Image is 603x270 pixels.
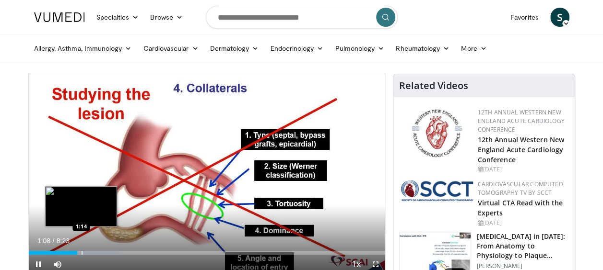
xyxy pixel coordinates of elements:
a: Browse [144,8,189,27]
a: Favorites [505,8,544,27]
h3: [MEDICAL_DATA] in [DATE]: From Anatomy to Physiology to Plaque Burden and … [477,232,569,260]
span: / [53,237,55,245]
span: 8:23 [57,237,70,245]
a: Specialties [91,8,145,27]
a: S [550,8,569,27]
div: [DATE] [478,165,567,174]
a: Cardiovascular [137,39,204,58]
img: VuMedi Logo [34,12,85,22]
a: More [455,39,492,58]
img: 51a70120-4f25-49cc-93a4-67582377e75f.png.150x105_q85_autocrop_double_scale_upscale_version-0.2.png [401,180,473,201]
p: [PERSON_NAME] [477,262,569,270]
a: 12th Annual Western New England Acute Cardiology Conference [478,108,565,134]
div: [DATE] [478,219,567,227]
input: Search topics, interventions [206,6,398,29]
div: Progress Bar [29,251,385,255]
h4: Related Videos [399,80,468,91]
span: 1:08 [37,237,50,245]
a: Endocrinology [264,39,329,58]
a: Virtual CTA Read with the Experts [478,198,563,217]
a: Allergy, Asthma, Immunology [28,39,138,58]
a: Dermatology [204,39,265,58]
a: Rheumatology [390,39,455,58]
img: image.jpeg [45,186,117,226]
a: Cardiovascular Computed Tomography TV by SCCT [478,180,563,197]
a: 12th Annual Western New England Acute Cardiology Conference [478,135,564,164]
img: 0954f259-7907-4053-a817-32a96463ecc8.png.150x105_q85_autocrop_double_scale_upscale_version-0.2.png [410,108,463,158]
a: Pulmonology [329,39,390,58]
